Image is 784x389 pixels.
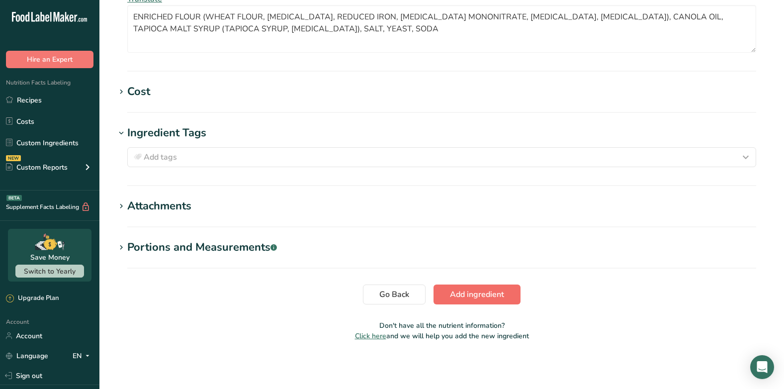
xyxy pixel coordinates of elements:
[6,195,22,201] div: BETA
[750,355,774,379] div: Open Intercom Messenger
[6,155,21,161] div: NEW
[73,350,93,362] div: EN
[115,331,768,341] p: and we will help you add the new ingredient
[363,285,426,304] button: Go Back
[355,331,386,341] span: Click here
[434,285,521,304] button: Add ingredient
[127,239,277,256] div: Portions and Measurements
[127,198,191,214] div: Attachments
[15,265,84,278] button: Switch to Yearly
[127,147,756,167] button: Add tags
[6,162,68,173] div: Custom Reports
[379,289,409,300] span: Go Back
[6,347,48,365] a: Language
[450,289,504,300] span: Add ingredient
[30,252,70,263] div: Save Money
[127,84,150,100] div: Cost
[144,151,177,163] span: Add tags
[127,125,206,141] div: Ingredient Tags
[24,267,76,276] span: Switch to Yearly
[6,51,93,68] button: Hire an Expert
[6,293,59,303] div: Upgrade Plan
[115,320,768,331] p: Don't have all the nutrient information?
